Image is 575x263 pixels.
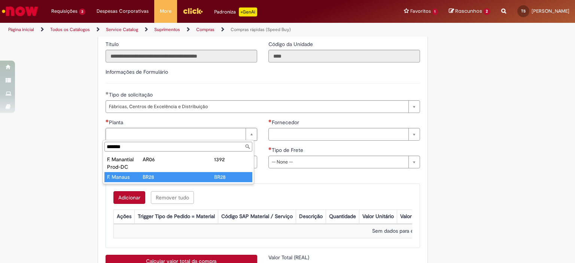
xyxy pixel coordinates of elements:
div: F. Manantial Prod-DC [107,156,143,171]
div: AR06 [143,156,178,163]
div: BR28 [214,173,250,181]
div: F. Manaus [107,173,143,181]
ul: Planta [103,153,254,184]
div: BR28 [143,173,178,181]
div: 1392 [214,156,250,163]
